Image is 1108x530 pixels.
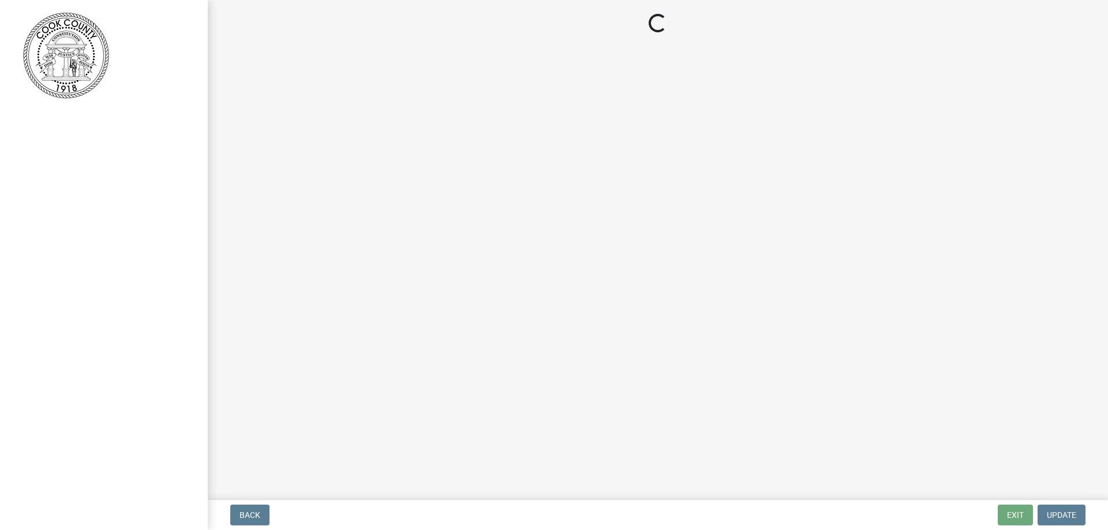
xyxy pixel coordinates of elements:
button: Update [1038,505,1085,525]
button: Exit [998,505,1033,525]
img: Cook County, Georgia [23,12,109,99]
span: Update [1047,510,1076,520]
span: Back [239,510,260,520]
button: Back [230,505,269,525]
